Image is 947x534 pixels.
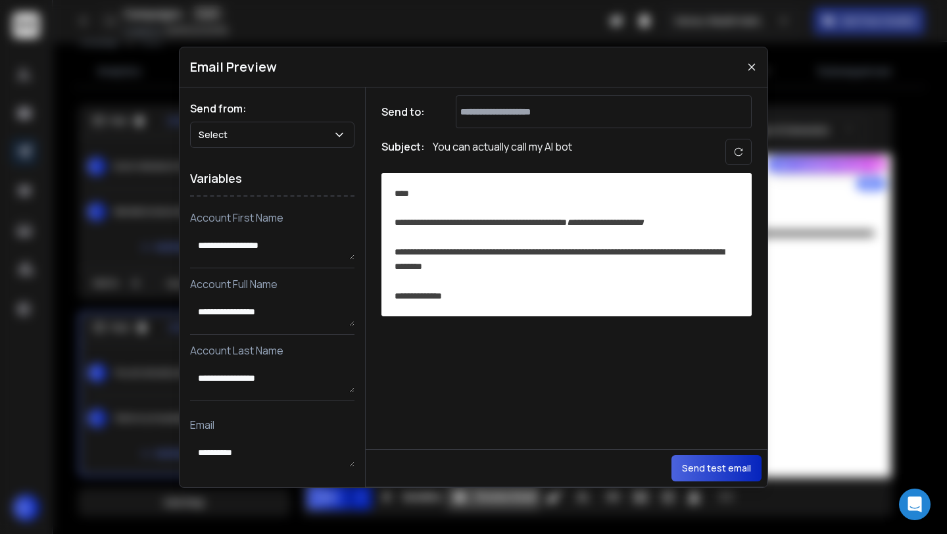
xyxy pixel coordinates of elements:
div: Open Intercom Messenger [899,489,931,520]
h1: Variables [190,161,354,197]
p: Email [190,417,354,433]
p: Account Full Name [190,276,354,292]
h1: Send from: [190,101,354,116]
p: Select [199,128,233,141]
p: Account First Name [190,210,354,226]
p: You can actually call my AI bot [433,139,572,165]
p: Account Last Name [190,343,354,358]
button: Send test email [671,455,762,481]
h1: Subject: [381,139,425,165]
h1: Email Preview [190,58,277,76]
h1: Send to: [381,104,434,120]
